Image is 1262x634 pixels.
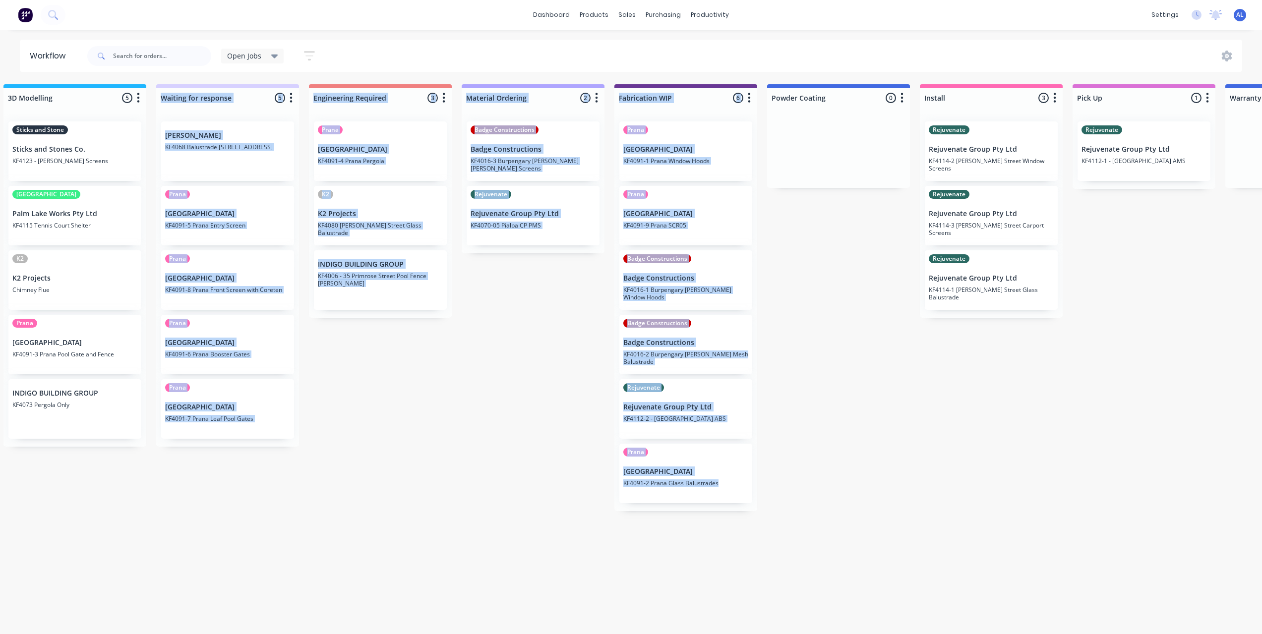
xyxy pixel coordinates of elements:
div: Badge Constructions [471,125,539,134]
p: KF4114-1 [PERSON_NAME] Street Glass Balustrade [929,286,1054,301]
div: [GEOGRAPHIC_DATA]Palm Lake Works Pty LtdKF4115 Tennis Court Shelter [8,186,141,245]
p: KF4006 - 35 Primrose Street Pool Fence [PERSON_NAME] [318,272,443,287]
img: Factory [18,7,33,22]
div: sales [613,7,641,22]
div: RejuvenateRejuvenate Group Pty LtdKF4114-3 [PERSON_NAME] Street Carport Screens [925,186,1058,245]
p: KF4091-9 Prana SCR05 [623,222,748,229]
div: Prana [623,190,648,199]
div: Prana [165,254,190,263]
p: [GEOGRAPHIC_DATA] [623,467,748,476]
div: Prana[GEOGRAPHIC_DATA]KF4091-7 Prana Leaf Pool Gates [161,379,294,439]
div: RejuvenateRejuvenate Group Pty LtdKF4112-1 - [GEOGRAPHIC_DATA] AMS [1078,121,1210,181]
p: KF4091-7 Prana Leaf Pool Gates [165,415,290,422]
p: KF4016-2 Burpengary [PERSON_NAME] Mesh Balustrade [623,350,748,365]
p: KF4123 - [PERSON_NAME] Screens [12,157,137,165]
div: Prana [165,190,190,199]
div: Prana [623,448,648,457]
div: Workflow [30,50,70,62]
p: INDIGO BUILDING GROUP [318,260,443,269]
p: Rejuvenate Group Pty Ltd [929,145,1054,154]
p: KF4091-3 Prana Pool Gate and Fence [12,350,137,358]
p: INDIGO BUILDING GROUP [12,389,137,398]
p: [GEOGRAPHIC_DATA] [623,210,748,218]
div: Rejuvenate [623,383,664,392]
p: Palm Lake Works Pty Ltd [12,210,137,218]
div: Sticks and StoneSticks and Stones Co.KF4123 - [PERSON_NAME] Screens [8,121,141,181]
p: KF4091-8 Prana Front Screen with Coreten [165,286,290,293]
p: [GEOGRAPHIC_DATA] [12,339,137,347]
div: Prana[GEOGRAPHIC_DATA]KF4091-9 Prana SCR05 [619,186,752,245]
div: K2 [12,254,28,263]
div: K2K2 ProjectsKF4080 [PERSON_NAME] Street Glass Balustrade [314,186,447,245]
p: KF4080 [PERSON_NAME] Street Glass Balustrade [318,222,443,236]
p: KF4016-3 Burpengary [PERSON_NAME] [PERSON_NAME] Screens [471,157,596,172]
span: AL [1236,10,1244,19]
p: Chimney Flue [12,286,137,293]
p: [GEOGRAPHIC_DATA] [165,210,290,218]
div: INDIGO BUILDING GROUPKF4006 - 35 Primrose Street Pool Fence [PERSON_NAME] [314,250,447,310]
div: settings [1146,7,1184,22]
p: Rejuvenate Group Pty Ltd [623,403,748,411]
p: [GEOGRAPHIC_DATA] [318,145,443,154]
p: [PERSON_NAME] [165,131,290,140]
p: KF4114-3 [PERSON_NAME] Street Carport Screens [929,222,1054,236]
p: [GEOGRAPHIC_DATA] [623,145,748,154]
p: KF4091-1 Prana Window Hoods [623,157,748,165]
p: KF4114-2 [PERSON_NAME] Street Window Screens [929,157,1054,172]
div: Prana [165,319,190,328]
div: Rejuvenate [929,190,969,199]
div: Prana[GEOGRAPHIC_DATA]KF4091-3 Prana Pool Gate and Fence [8,315,141,374]
p: K2 Projects [318,210,443,218]
div: products [575,7,613,22]
div: RejuvenateRejuvenate Group Pty LtdKF4114-1 [PERSON_NAME] Street Glass Balustrade [925,250,1058,310]
p: Rejuvenate Group Pty Ltd [471,210,596,218]
div: Prana [12,319,37,328]
input: Search for orders... [113,46,211,66]
p: KF4068 Balustrade [STREET_ADDRESS] [165,143,290,151]
div: Sticks and Stone [12,125,68,134]
div: productivity [686,7,734,22]
p: KF4070-05 Pialba CP PMS [471,222,596,229]
p: Rejuvenate Group Pty Ltd [929,210,1054,218]
div: Badge Constructions [623,319,691,328]
p: KF4091-5 Prana Entry Screen [165,222,290,229]
p: [GEOGRAPHIC_DATA] [165,403,290,411]
div: [GEOGRAPHIC_DATA] [12,190,80,199]
div: Prana[GEOGRAPHIC_DATA]KF4091-8 Prana Front Screen with Coreten [161,250,294,310]
p: Rejuvenate Group Pty Ltd [929,274,1054,283]
div: purchasing [641,7,686,22]
div: Badge ConstructionsBadge ConstructionsKF4016-3 Burpengary [PERSON_NAME] [PERSON_NAME] Screens [467,121,600,181]
span: Open Jobs [227,51,261,61]
div: Prana [165,383,190,392]
div: Badge Constructions [623,254,691,263]
p: Badge Constructions [623,274,748,283]
div: Prana [318,125,343,134]
div: INDIGO BUILDING GROUPKF4073 Pergola Only [8,379,141,439]
p: KF4115 Tennis Court Shelter [12,222,137,229]
a: dashboard [528,7,575,22]
div: Badge ConstructionsBadge ConstructionsKF4016-2 Burpengary [PERSON_NAME] Mesh Balustrade [619,315,752,374]
p: [GEOGRAPHIC_DATA] [165,339,290,347]
p: KF4112-1 - [GEOGRAPHIC_DATA] AMS [1082,157,1206,165]
div: Rejuvenate [929,125,969,134]
p: [GEOGRAPHIC_DATA] [165,274,290,283]
p: KF4016-1 Burpengary [PERSON_NAME] Window Hoods [623,286,748,301]
p: K2 Projects [12,274,137,283]
p: KF4091-4 Prana Pergola [318,157,443,165]
div: Rejuvenate [929,254,969,263]
div: RejuvenateRejuvenate Group Pty LtdKF4114-2 [PERSON_NAME] Street Window Screens [925,121,1058,181]
p: Badge Constructions [623,339,748,347]
div: K2K2 ProjectsChimney Flue [8,250,141,310]
div: RejuvenateRejuvenate Group Pty LtdKF4070-05 Pialba CP PMS [467,186,600,245]
div: Prana[GEOGRAPHIC_DATA]KF4091-2 Prana Glass Balustrades [619,444,752,503]
div: K2 [318,190,333,199]
div: Badge ConstructionsBadge ConstructionsKF4016-1 Burpengary [PERSON_NAME] Window Hoods [619,250,752,310]
p: KF4091-2 Prana Glass Balustrades [623,479,748,487]
p: Rejuvenate Group Pty Ltd [1082,145,1206,154]
div: Rejuvenate [471,190,511,199]
div: Prana[GEOGRAPHIC_DATA]KF4091-6 Prana Booster Gates [161,315,294,374]
div: Rejuvenate [1082,125,1122,134]
p: Badge Constructions [471,145,596,154]
div: [PERSON_NAME]KF4068 Balustrade [STREET_ADDRESS] [161,121,294,181]
p: KF4091-6 Prana Booster Gates [165,350,290,358]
